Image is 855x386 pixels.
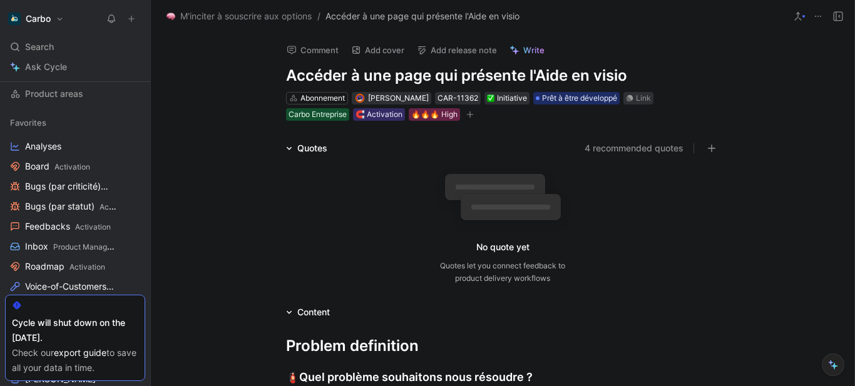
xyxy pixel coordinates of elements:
[166,12,175,21] img: 🧠
[281,41,344,59] button: Comment
[542,92,617,104] span: Prêt à être développé
[5,58,145,76] a: Ask Cycle
[5,84,145,103] a: Product areas
[5,277,145,296] a: Voice-of-CustomersProduct Management
[5,197,145,216] a: Bugs (par statut)Activation
[356,94,363,101] img: avatar
[585,141,683,156] button: 4 recommended quotes
[523,44,545,56] span: Write
[53,242,129,251] span: Product Management
[484,92,530,104] div: ✅Initiative
[487,94,494,102] img: ✅
[5,157,145,176] a: BoardActivation
[286,371,299,383] span: 🧯
[297,305,330,320] div: Content
[5,137,145,156] a: Analyses
[25,140,61,153] span: Analyses
[75,222,111,231] span: Activation
[411,108,458,121] div: 🔥🔥🔥 High
[26,13,51,24] h1: Carbo
[300,92,345,104] div: Abonnement
[636,92,651,104] div: Link
[297,141,327,156] div: Quotes
[12,345,138,375] div: Check our to save all your data in time.
[286,368,719,386] div: Quel problème souhaitons nous résoudre ?
[438,92,478,104] div: CAR-11362
[5,257,145,276] a: RoadmapActivation
[440,260,565,285] div: Quotes let you connect feedback to product delivery workflows
[8,13,21,25] img: Carbo
[100,202,135,211] span: Activation
[533,92,620,104] div: Prêt à être développé
[25,160,90,173] span: Board
[5,237,145,256] a: InboxProduct Management
[25,200,117,213] span: Bugs (par statut)
[12,315,138,345] div: Cycle will shut down on the [DATE].
[10,116,46,129] span: Favorites
[5,217,145,236] a: FeedbacksActivation
[476,240,530,255] div: No quote yet
[5,113,145,132] div: Favorites
[286,335,719,357] div: Problem definition
[163,9,315,24] button: 🧠M'inciter à souscrire aux options
[504,41,550,59] button: Write
[25,180,118,193] span: Bugs (par criticité)
[286,66,719,86] h1: Accéder à une page qui présente l'Aide en visio
[25,220,111,233] span: Feedbacks
[317,9,320,24] span: /
[281,141,332,156] div: Quotes
[325,9,520,24] span: Accéder à une page qui présente l'Aide en visio
[54,162,90,171] span: Activation
[346,41,410,59] button: Add cover
[5,38,145,56] div: Search
[368,93,429,103] span: [PERSON_NAME]
[289,108,347,121] div: Carbo Entreprise
[25,280,123,293] span: Voice-of-Customers
[69,262,105,272] span: Activation
[25,59,67,74] span: Ask Cycle
[5,10,67,28] button: CarboCarbo
[54,347,106,358] a: export guide
[356,108,402,121] div: 🧲 Activation
[25,88,83,100] span: Product areas
[25,39,54,54] span: Search
[281,305,335,320] div: Content
[487,92,527,104] div: Initiative
[180,9,312,24] span: M'inciter à souscrire aux options
[25,240,116,253] span: Inbox
[411,41,503,59] button: Add release note
[5,177,145,196] a: Bugs (par criticité)Activation
[25,260,105,273] span: Roadmap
